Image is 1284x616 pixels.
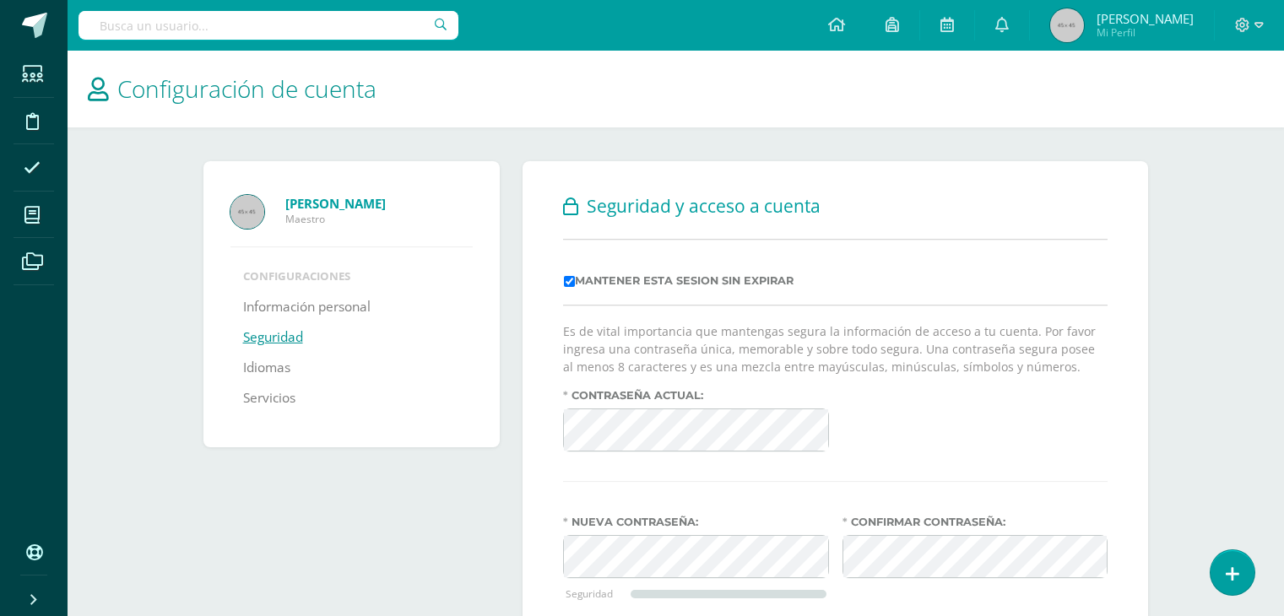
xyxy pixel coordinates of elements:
input: Busca un usuario... [79,11,458,40]
div: Seguridad [566,586,631,600]
img: 45x45 [1050,8,1084,42]
input: Mantener esta sesion sin expirar [564,276,575,287]
a: Servicios [243,383,295,413]
label: Mantener esta sesion sin expirar [564,274,794,287]
a: Información personal [243,292,371,322]
label: Nueva contraseña: [563,516,829,528]
a: Seguridad [243,322,303,353]
a: [PERSON_NAME] [285,195,473,212]
li: Configuraciones [243,268,460,284]
span: Seguridad y acceso a cuenta [587,194,821,218]
span: [PERSON_NAME] [1097,10,1194,27]
p: Es de vital importancia que mantengas segura la información de acceso a tu cuenta. Por favor ingr... [563,322,1108,376]
label: Confirmar contraseña: [842,516,1108,528]
span: Configuración de cuenta [117,73,377,105]
strong: [PERSON_NAME] [285,195,386,212]
span: Maestro [285,212,473,226]
span: Mi Perfil [1097,25,1194,40]
label: Contraseña actual: [563,389,829,402]
img: Profile picture of Cindy Pérez [230,195,264,229]
a: Idiomas [243,353,290,383]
